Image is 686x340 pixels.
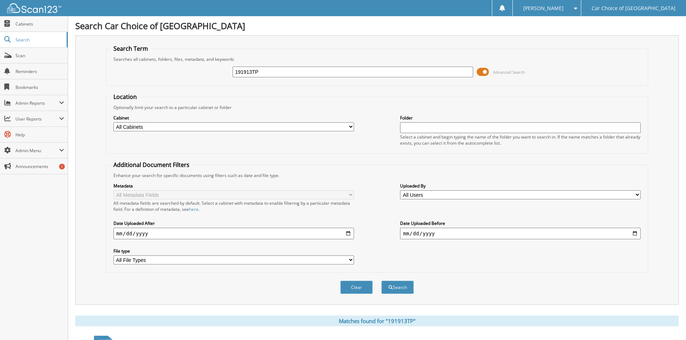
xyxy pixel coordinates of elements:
[523,6,564,10] span: [PERSON_NAME]
[113,228,354,239] input: start
[75,316,679,326] div: Matches found for "191913TP"
[493,69,525,75] span: Advanced Search
[113,248,354,254] label: File type
[75,20,679,32] h1: Search Car Choice of [GEOGRAPHIC_DATA]
[340,281,373,294] button: Clear
[400,134,641,146] div: Select a cabinet and begin typing the name of the folder you want to search in. If the name match...
[15,148,59,154] span: Admin Menu
[113,183,354,189] label: Metadata
[189,206,198,212] a: here
[113,115,354,121] label: Cabinet
[113,220,354,226] label: Date Uploaded After
[110,93,140,101] legend: Location
[110,161,193,169] legend: Additional Document Filters
[381,281,414,294] button: Search
[59,164,65,169] div: 1
[15,84,64,90] span: Bookmarks
[400,183,641,189] label: Uploaded By
[15,68,64,74] span: Reminders
[15,100,59,106] span: Admin Reports
[592,6,676,10] span: Car Choice of [GEOGRAPHIC_DATA]
[110,45,152,53] legend: Search Term
[400,220,641,226] label: Date Uploaded Before
[400,115,641,121] label: Folder
[15,37,63,43] span: Search
[113,200,354,212] div: All metadata fields are searched by default. Select a cabinet with metadata to enable filtering b...
[110,56,644,62] div: Searches all cabinets, folders, files, metadata, and keywords
[110,172,644,178] div: Enhance your search for specific documents using filters such as date and file type.
[15,132,64,138] span: Help
[110,104,644,110] div: Optionally limit your search to a particular cabinet or folder
[7,3,61,13] img: scan123-logo-white.svg
[15,53,64,59] span: Scan
[15,163,64,169] span: Announcements
[400,228,641,239] input: end
[15,116,59,122] span: User Reports
[15,21,64,27] span: Cabinets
